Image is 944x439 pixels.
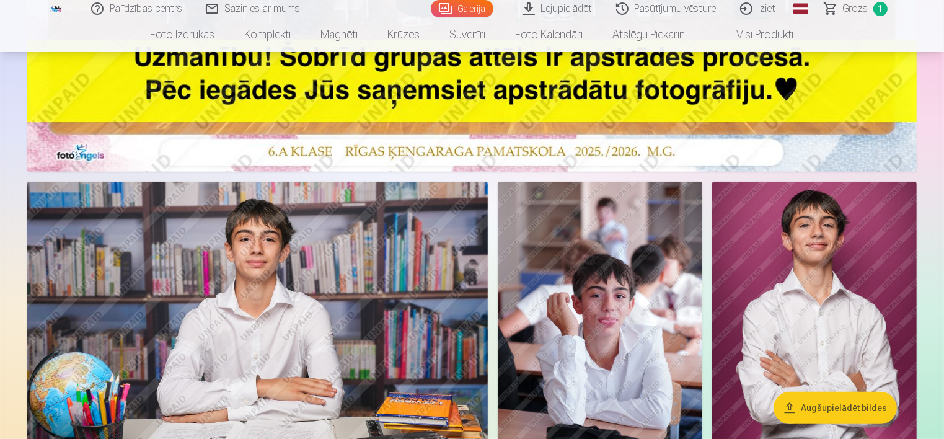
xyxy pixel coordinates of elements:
img: /fa1 [50,5,63,12]
button: Augšupielādēt bildes [774,392,897,424]
a: Atslēgu piekariņi [598,17,702,52]
a: Suvenīri [435,17,501,52]
a: Foto izdrukas [136,17,230,52]
a: Magnēti [306,17,373,52]
a: Komplekti [230,17,306,52]
span: Grozs [843,1,868,16]
a: Visi produkti [702,17,809,52]
a: Foto kalendāri [501,17,598,52]
span: 1 [873,2,888,16]
a: Krūzes [373,17,435,52]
